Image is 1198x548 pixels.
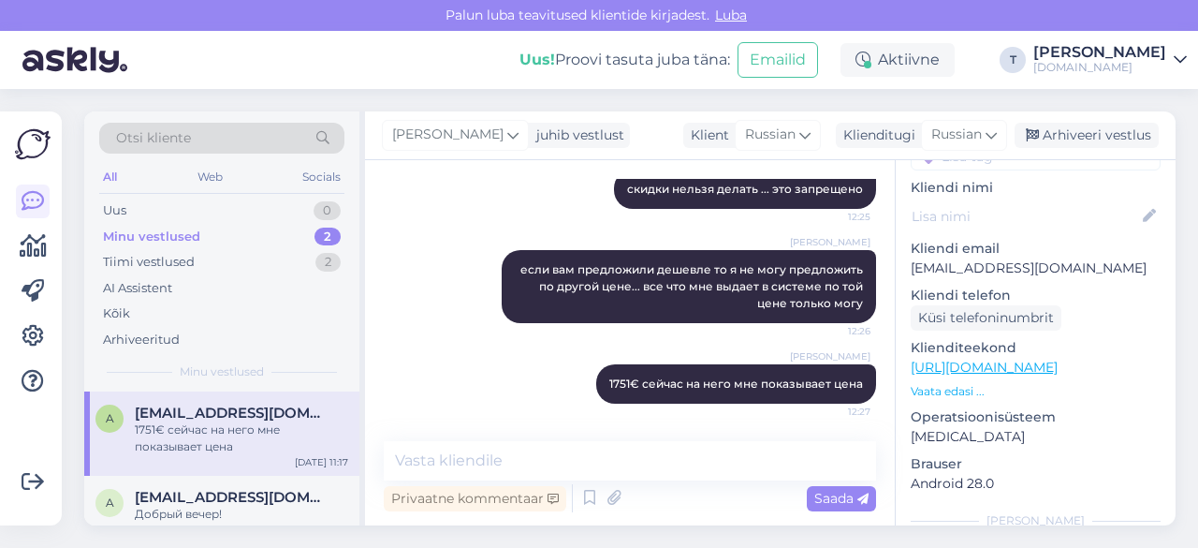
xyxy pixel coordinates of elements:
p: Kliendi email [911,239,1161,259]
div: Tiimi vestlused [103,253,195,272]
p: Kliendi telefon [911,286,1161,305]
div: Aktiivne [840,43,955,77]
div: [PERSON_NAME] [1033,45,1166,60]
div: Arhiveeritud [103,331,180,349]
span: cкидки нельзя делать ... это запрещено [627,182,863,196]
p: [MEDICAL_DATA] [911,427,1161,447]
div: T [1000,47,1026,73]
div: Privaatne kommentaar [384,486,566,511]
span: если вам предложили дешевле то я не могу предложить по другой цене... все что мне выдает в систем... [520,262,866,310]
span: [PERSON_NAME] [790,235,870,249]
div: Socials [299,165,344,189]
a: [URL][DOMAIN_NAME] [911,359,1058,376]
span: Otsi kliente [116,128,191,148]
p: [EMAIL_ADDRESS][DOMAIN_NAME] [911,259,1161,278]
div: Web [194,165,226,189]
div: [DOMAIN_NAME] [1033,60,1166,75]
input: Lisa nimi [912,206,1139,227]
div: [DATE] 16:24 [290,523,348,537]
span: Luba [709,7,752,23]
span: Saada [814,490,869,507]
span: 12:27 [800,405,870,419]
span: a [106,496,114,510]
b: Uus! [519,51,555,68]
div: Uus [103,201,126,220]
span: andreitarassov90@gmail.com [135,489,329,506]
div: juhib vestlust [529,126,624,145]
a: [PERSON_NAME][DOMAIN_NAME] [1033,45,1187,75]
span: Russian [931,125,982,145]
div: Minu vestlused [103,228,200,246]
div: Добрый вечер! [135,506,348,523]
span: [PERSON_NAME] [392,125,504,145]
span: Minu vestlused [180,363,264,380]
img: Askly Logo [15,126,51,162]
span: Russian [745,125,796,145]
p: Android 28.0 [911,474,1161,494]
div: Kõik [103,304,130,323]
span: 12:25 [800,210,870,224]
button: Emailid [738,42,818,78]
div: All [99,165,121,189]
span: 12:26 [800,324,870,338]
p: Brauser [911,454,1161,474]
span: aleksandr76komarov@gmail.com [135,405,329,422]
span: a [106,411,114,425]
div: Klient [683,126,729,145]
p: Operatsioonisüsteem [911,407,1161,427]
span: [PERSON_NAME] [790,349,870,363]
span: 1751€ сейчас на него мне показывает цена [609,377,863,391]
div: Proovi tasuta juba täna: [519,49,730,71]
div: Arhiveeri vestlus [1015,123,1159,148]
div: Klienditugi [836,126,915,145]
div: AI Assistent [103,279,172,298]
div: [PERSON_NAME] [911,512,1161,529]
div: [DATE] 11:17 [295,455,348,469]
div: 0 [314,201,341,220]
div: Küsi telefoninumbrit [911,305,1061,331]
div: 2 [314,228,341,246]
p: Vaata edasi ... [911,383,1161,400]
div: 2 [315,253,341,272]
p: Kliendi nimi [911,178,1161,198]
p: Klienditeekond [911,338,1161,358]
div: 1751€ сейчас на него мне показывает цена [135,422,348,455]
